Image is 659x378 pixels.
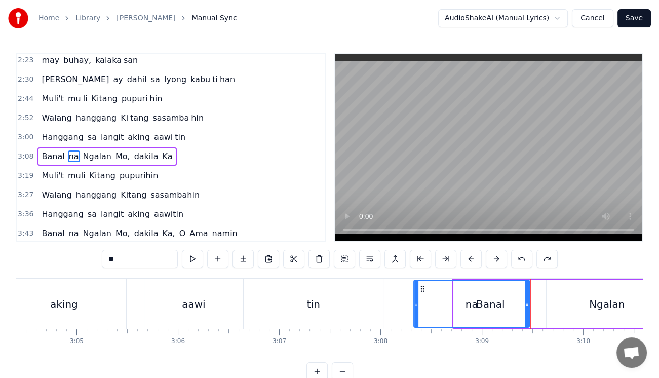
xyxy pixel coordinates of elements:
[466,296,478,312] div: na
[307,296,320,312] div: tin
[91,93,119,104] span: Kitang
[150,73,161,85] span: sa
[163,73,187,85] span: Iyong
[178,228,187,239] span: O
[41,170,65,181] span: Muli't
[82,93,89,104] span: li
[211,228,239,239] span: namin
[120,112,129,124] span: Ki
[70,337,84,346] div: 3:05
[133,150,160,162] span: dakila
[576,337,590,346] div: 3:10
[182,296,205,312] div: aawi
[153,131,174,143] span: aawi
[41,93,65,104] span: Muli't
[114,150,131,162] span: Mo,
[100,131,125,143] span: langit
[41,54,60,66] span: may
[18,209,33,219] span: 3:36
[89,170,117,181] span: Kitang
[475,337,489,346] div: 3:09
[87,131,98,143] span: sa
[127,131,151,143] span: aking
[67,93,82,104] span: mu
[41,73,110,85] span: [PERSON_NAME]
[149,93,164,104] span: hin
[219,73,236,85] span: han
[18,132,33,142] span: 3:00
[41,189,72,201] span: Walang
[18,55,33,65] span: 2:23
[174,131,186,143] span: tin
[100,208,125,220] span: langit
[153,208,184,220] span: aawitin
[18,190,33,200] span: 3:27
[41,131,84,143] span: Hanggang
[67,170,87,181] span: muli
[374,337,387,346] div: 3:08
[82,150,112,162] span: Ngalan
[133,228,160,239] span: dakila
[127,208,151,220] span: aking
[41,112,72,124] span: Walang
[50,296,78,312] div: aking
[38,13,237,23] nav: breadcrumb
[617,9,651,27] button: Save
[18,113,33,123] span: 2:52
[112,73,124,85] span: ay
[18,94,33,104] span: 2:44
[18,171,33,181] span: 3:19
[68,150,80,162] span: na
[149,189,201,201] span: sasambahin
[117,13,175,23] a: [PERSON_NAME]
[171,337,185,346] div: 3:06
[119,170,159,181] span: pupurihin
[189,73,211,85] span: kabu
[211,73,219,85] span: ti
[273,337,286,346] div: 3:07
[94,54,123,66] span: kalaka
[87,208,98,220] span: sa
[120,189,147,201] span: Kitang
[41,228,65,239] span: Banal
[82,228,112,239] span: Ngalan
[589,296,625,312] div: Ngalan
[616,337,647,368] div: Open chat
[8,8,28,28] img: youka
[75,189,118,201] span: hanggang
[75,13,100,23] a: Library
[18,229,33,239] span: 3:43
[126,73,148,85] span: dahil
[68,228,80,239] span: na
[18,152,33,162] span: 3:08
[121,93,149,104] span: pupuri
[192,13,237,23] span: Manual Sync
[62,54,92,66] span: buhay,
[162,150,174,162] span: Ka
[572,9,613,27] button: Cancel
[38,13,59,23] a: Home
[75,112,118,124] span: hanggang
[188,228,209,239] span: Ama
[190,112,205,124] span: hin
[151,112,190,124] span: sasamba
[18,74,33,85] span: 2:30
[162,228,176,239] span: Ka,
[123,54,139,66] span: san
[129,112,149,124] span: tang
[114,228,131,239] span: Mo,
[41,150,65,162] span: Banal
[41,208,84,220] span: Hanggang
